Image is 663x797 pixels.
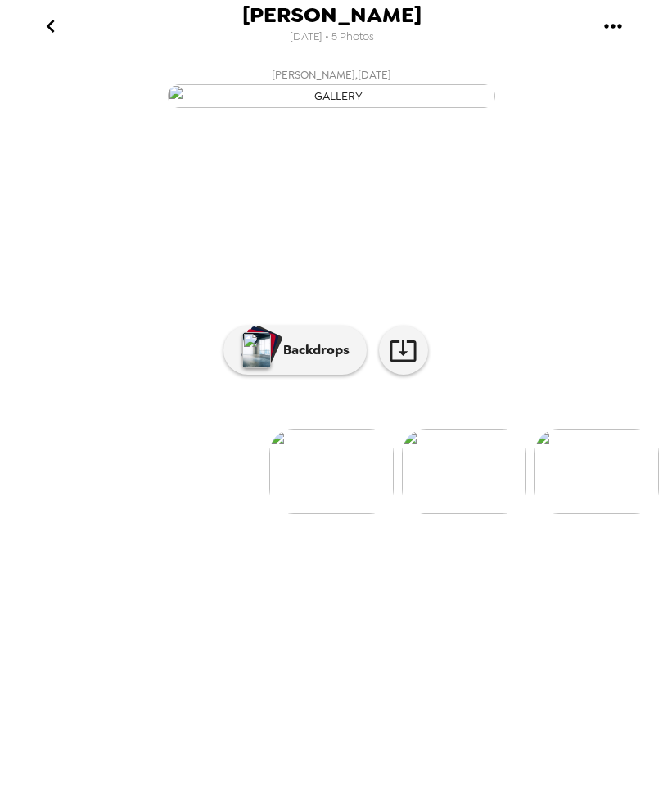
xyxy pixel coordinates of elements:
p: Backdrops [275,341,350,361]
button: Backdrops [223,326,367,376]
img: gallery [269,430,394,515]
span: [DATE] • 5 Photos [290,27,374,49]
img: gallery [168,85,495,109]
img: gallery [402,430,526,515]
button: [PERSON_NAME],[DATE] [4,61,659,114]
span: [PERSON_NAME] , [DATE] [272,66,391,85]
img: gallery [534,430,659,515]
span: [PERSON_NAME] [242,5,422,27]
